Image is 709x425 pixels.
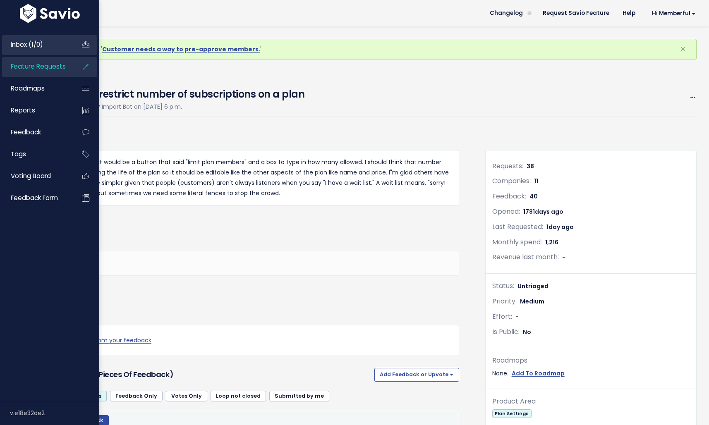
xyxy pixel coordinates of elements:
span: Opened: [492,207,520,216]
span: 11 [534,177,538,185]
button: Close [672,39,694,59]
span: days ago [535,208,563,216]
h3: Comments ( ) [37,232,459,244]
span: Is Public: [492,327,520,337]
span: Roadmaps [11,84,45,93]
a: Feature Requests [2,57,69,76]
span: Medium [520,297,544,306]
span: Revenue last month: [492,252,559,262]
span: 1 [546,223,574,231]
span: Changelog [490,10,523,16]
span: Feedback: [492,191,526,201]
a: Create insights from your feedback [48,335,449,346]
span: Feedback [11,128,41,136]
span: Plan Settings [492,409,532,418]
span: Feature Requests [11,62,66,71]
span: - [515,313,519,321]
span: Companies: [492,176,531,186]
a: Submitted by me [269,391,329,401]
span: Status: [492,281,514,291]
a: Hi Memberful [642,7,702,20]
div: v.e18e32de2 [10,402,99,424]
a: Request Savio Feature [536,7,616,19]
span: × [680,42,686,56]
a: Customer needs a way to pre-approve members. [102,45,260,53]
span: - [562,253,565,261]
div: Add a comment... [37,251,459,275]
div: Roadmaps [492,355,690,367]
span: Created by Savio CSV Import Bot on [DATE] 6 p.m. [37,103,182,111]
span: Untriaged [517,282,549,290]
span: Effort: [492,312,512,321]
span: Priority: [492,296,517,306]
a: Help [616,7,642,19]
span: 38 [527,162,534,170]
a: Feedback [2,123,69,142]
a: Feedback Only [110,391,163,401]
span: Last Requested: [492,222,543,232]
h3: Description [37,131,459,142]
h4: Limit / cap / restrict number of subscriptions on a plan [37,83,304,102]
div: Created feedback ' ' [37,39,697,60]
a: Votes Only [166,391,207,401]
a: Feedback form [2,189,69,208]
span: Inbox (1/0) [11,40,43,49]
a: Add To Roadmap [512,368,565,379]
div: Product Area [492,396,690,408]
button: Add Feedback or Upvote [374,368,459,381]
a: Loop not closed [211,391,266,401]
span: day ago [549,223,574,231]
a: Voting Board [2,167,69,186]
span: 1,216 [545,238,558,246]
span: Feedback form [11,193,58,202]
div: None. [492,368,690,379]
h3: 38 Requests (40 pieces of Feedback) [37,369,371,380]
span: Requests: [492,161,523,171]
span: Tags [11,150,26,158]
span: Monthly spend: [492,237,542,247]
img: logo-white.9d6f32f41409.svg [18,4,82,23]
span: 1781 [523,208,563,216]
p: In my imagination it would be a button that said "limit plan members" and a box to type in how ma... [44,157,452,199]
span: Reports [11,106,35,115]
a: Roadmaps [2,79,69,98]
span: Voting Board [11,172,51,180]
span: No [523,328,531,336]
span: Hi Memberful [652,10,696,17]
a: Tags [2,145,69,164]
a: Reports [2,101,69,120]
span: 40 [529,192,538,201]
a: Inbox (1/0) [2,35,69,54]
